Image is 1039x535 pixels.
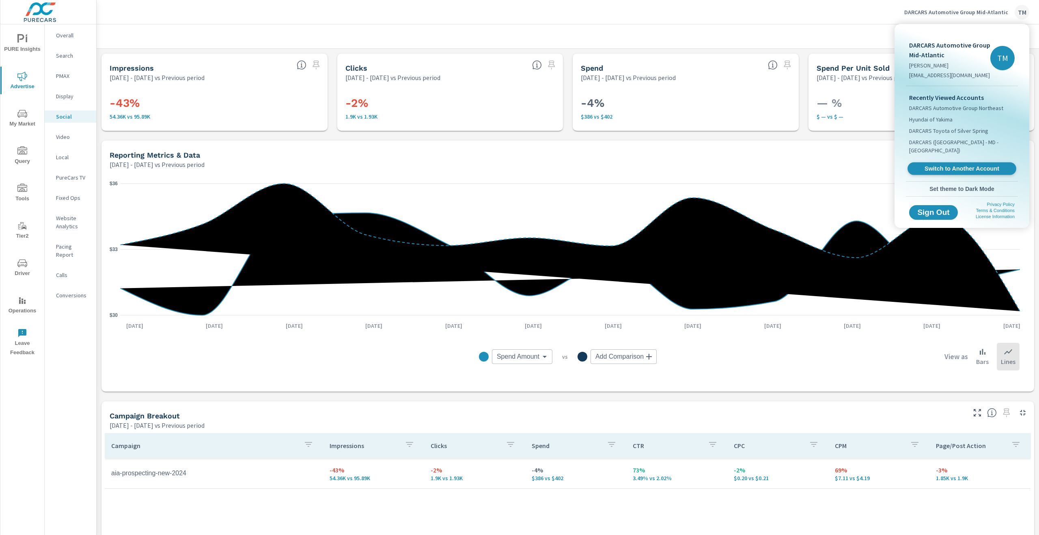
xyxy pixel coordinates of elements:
[916,209,951,216] span: Sign Out
[912,165,1011,173] span: Switch to Another Account
[909,138,1015,154] span: DARCARS ([GEOGRAPHIC_DATA] - MD - [GEOGRAPHIC_DATA])
[909,61,990,69] p: [PERSON_NAME]
[906,182,1018,196] button: Set theme to Dark Mode
[909,185,1015,193] span: Set theme to Dark Mode
[908,162,1016,175] a: Switch to Another Account
[976,208,1015,213] a: Terms & Conditions
[987,202,1015,207] a: Privacy Policy
[909,104,1003,112] span: DARCARS Automotive Group Northeast
[990,46,1015,70] div: TM
[909,40,990,60] p: DARCARS Automotive Group Mid-Atlantic
[909,93,1015,102] p: Recently Viewed Accounts
[909,205,958,220] button: Sign Out
[909,127,988,135] span: DARCARS Toyota of Silver Spring
[909,115,953,123] span: Hyundai of Yakima
[976,214,1015,219] a: License Information
[909,71,990,79] p: [EMAIL_ADDRESS][DOMAIN_NAME]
